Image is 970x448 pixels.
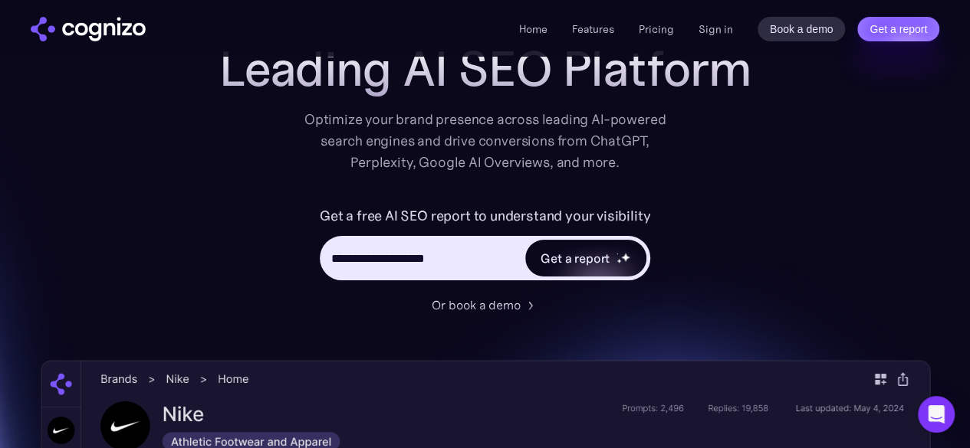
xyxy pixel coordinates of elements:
[31,17,146,41] a: home
[432,296,539,314] a: Or book a demo
[524,238,648,278] a: Get a reportstarstarstar
[219,41,751,96] h1: Leading AI SEO Platform
[758,17,846,41] a: Book a demo
[320,204,650,288] form: Hero URL Input Form
[572,22,614,36] a: Features
[31,17,146,41] img: cognizo logo
[519,22,547,36] a: Home
[432,296,521,314] div: Or book a demo
[857,17,939,41] a: Get a report
[320,204,650,228] label: Get a free AI SEO report to understand your visibility
[620,252,630,262] img: star
[617,253,619,255] img: star
[297,109,674,173] div: Optimize your brand presence across leading AI-powered search engines and drive conversions from ...
[699,20,733,38] a: Sign in
[639,22,674,36] a: Pricing
[541,249,610,267] div: Get a report
[918,396,955,433] div: Open Intercom Messenger
[617,258,622,263] img: star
